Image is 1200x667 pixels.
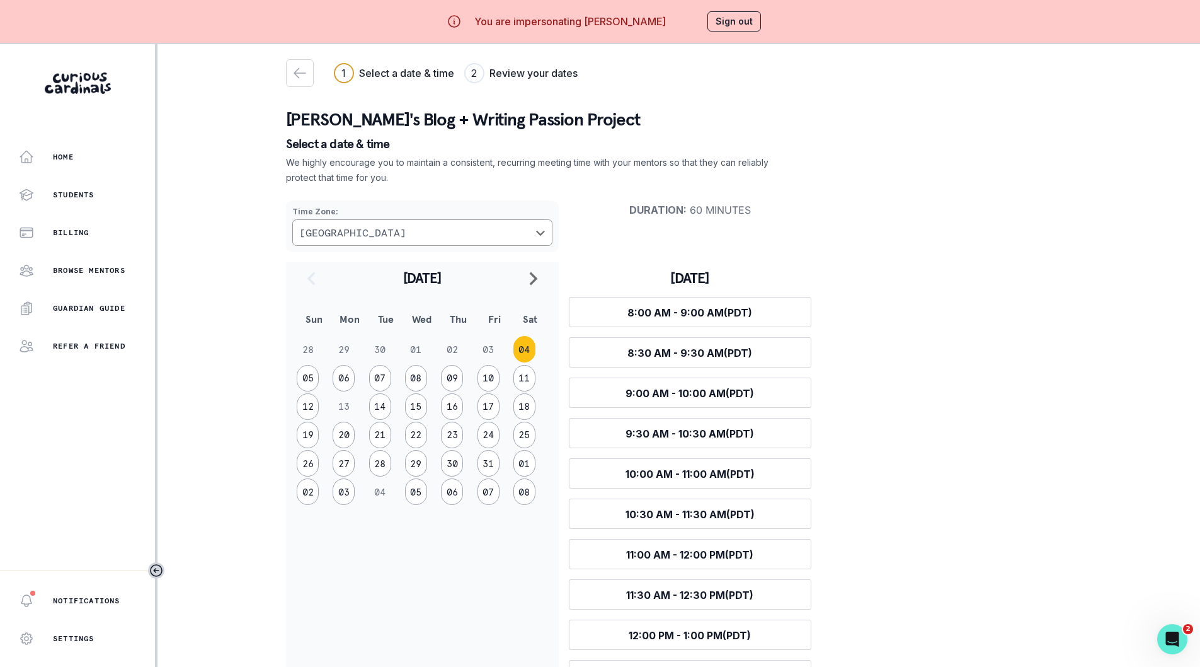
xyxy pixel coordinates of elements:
span: 10:30 AM - 11:30 AM (PDT) [626,508,755,521]
p: [PERSON_NAME]'s Blog + Writing Passion Project [286,107,1072,132]
button: 28 [369,450,391,477]
button: 29 [405,450,427,477]
h3: Review your dates [489,66,578,81]
button: 24 [477,422,500,448]
th: Tue [368,303,404,335]
th: Wed [404,303,440,335]
span: 11:30 AM - 12:30 PM (PDT) [626,589,753,601]
button: 11 [513,365,535,391]
span: 10:00 AM - 11:00 AM (PDT) [626,468,755,480]
h3: Select a date & time [359,66,454,81]
button: 12 [297,393,319,420]
button: 07 [369,365,391,391]
button: 9:00 AM - 10:00 AM(PDT) [569,378,811,408]
span: 2 [1183,624,1193,634]
p: Guardian Guide [53,303,125,313]
button: 30 [441,450,463,477]
button: 02 [297,478,319,505]
th: Fri [476,303,512,335]
th: Thu [440,303,476,335]
button: Choose a timezone [292,219,552,246]
button: 06 [441,478,463,505]
button: 07 [477,478,500,505]
p: Billing [53,228,89,238]
span: 8:00 AM - 9:00 AM (PDT) [627,306,752,319]
p: Settings [53,634,94,644]
th: Mon [332,303,368,335]
button: 16 [441,393,463,420]
span: 8:30 AM - 9:30 AM (PDT) [627,347,752,359]
button: 8:00 AM - 9:00 AM(PDT) [569,297,811,327]
h2: [DATE] [326,269,518,287]
th: Sun [296,303,332,335]
button: 14 [369,393,391,420]
p: You are impersonating [PERSON_NAME] [474,14,666,29]
button: 10:00 AM - 11:00 AM(PDT) [569,458,811,489]
span: 12:00 PM - 1:00 PM (PDT) [629,629,751,642]
button: 10:30 AM - 11:30 AM(PDT) [569,499,811,529]
button: 08 [405,365,427,391]
button: 12:00 PM - 1:00 PM(PDT) [569,620,811,650]
strong: Duration : [629,204,687,216]
p: Select a date & time [286,137,1072,150]
p: Refer a friend [53,341,125,351]
p: 60 minutes [569,204,811,216]
button: 8:30 AM - 9:30 AM(PDT) [569,337,811,368]
span: 9:00 AM - 10:00 AM (PDT) [626,387,754,400]
div: 1 [341,66,346,81]
img: Curious Cardinals Logo [45,72,111,94]
button: 11:30 AM - 12:30 PM(PDT) [569,579,811,610]
button: 05 [297,365,319,391]
button: 23 [441,422,463,448]
div: 2 [471,66,477,81]
button: 09 [441,365,463,391]
button: 17 [477,393,500,420]
iframe: Intercom live chat [1157,624,1187,654]
p: Students [53,190,94,200]
button: 18 [513,393,535,420]
button: 27 [333,450,355,477]
button: 19 [297,422,319,448]
p: Home [53,152,74,162]
button: 03 [333,478,355,505]
p: We highly encourage you to maintain a consistent, recurring meeting time with your mentors so tha... [286,155,770,185]
button: 15 [405,393,427,420]
button: navigate to next month [518,262,549,294]
button: 9:30 AM - 10:30 AM(PDT) [569,418,811,448]
button: 20 [333,422,355,448]
span: 11:00 AM - 12:00 PM (PDT) [626,548,753,561]
button: 26 [297,450,319,477]
button: 31 [477,450,500,477]
p: Notifications [53,596,120,606]
strong: Time Zone : [292,207,338,216]
button: 25 [513,422,535,448]
button: 05 [405,478,427,505]
th: Sat [512,303,548,335]
button: 11:00 AM - 12:00 PM(PDT) [569,539,811,569]
h3: [DATE] [569,269,811,287]
button: 04 [513,336,535,362]
button: 21 [369,422,391,448]
button: Toggle sidebar [148,562,164,579]
button: 10 [477,365,500,391]
button: 01 [513,450,535,477]
p: Browse Mentors [53,265,125,275]
button: 06 [333,365,355,391]
button: 22 [405,422,427,448]
span: 9:30 AM - 10:30 AM (PDT) [626,427,754,440]
button: 08 [513,478,535,505]
div: Progress [334,63,578,83]
button: Sign out [707,11,761,32]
